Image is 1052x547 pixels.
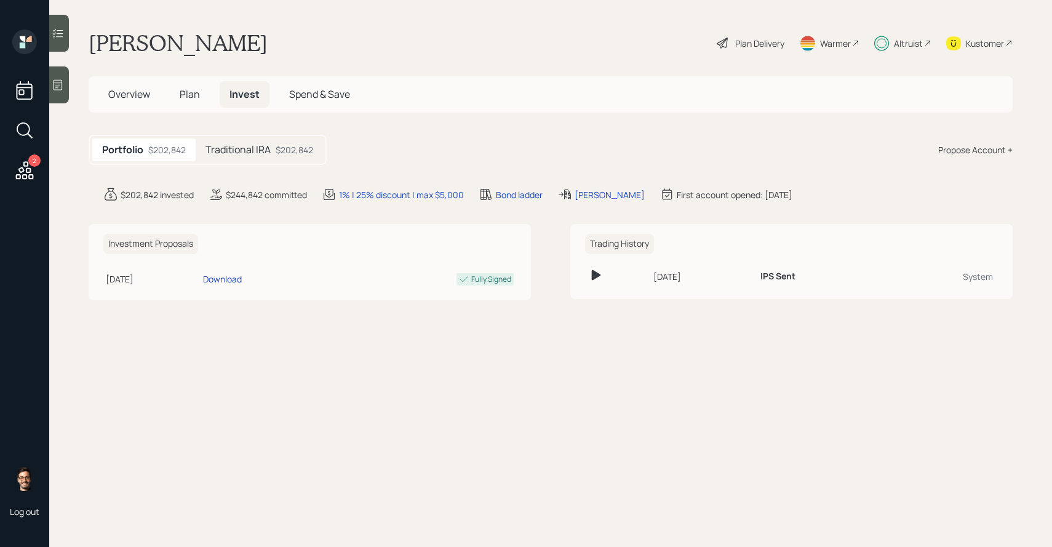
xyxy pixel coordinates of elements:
div: [DATE] [106,273,198,285]
div: Fully Signed [471,274,511,285]
div: 1% | 25% discount | max $5,000 [339,188,464,201]
div: Propose Account + [938,143,1013,156]
div: 2 [28,154,41,167]
div: $244,842 committed [226,188,307,201]
img: sami-boghos-headshot.png [12,466,37,491]
span: Spend & Save [289,87,350,101]
div: System [888,270,993,283]
span: Invest [229,87,260,101]
div: $202,842 invested [121,188,194,201]
span: Plan [180,87,200,101]
div: Bond ladder [496,188,543,201]
span: Overview [108,87,150,101]
h6: Investment Proposals [103,234,198,254]
div: [DATE] [653,270,751,283]
h6: Trading History [585,234,654,254]
div: Kustomer [966,37,1004,50]
div: $202,842 [276,143,313,156]
div: Altruist [894,37,923,50]
div: [PERSON_NAME] [575,188,645,201]
div: First account opened: [DATE] [677,188,792,201]
h6: IPS Sent [760,271,795,282]
div: Warmer [820,37,851,50]
h5: Traditional IRA [205,144,271,156]
div: Plan Delivery [735,37,784,50]
h5: Portfolio [102,144,143,156]
div: Log out [10,506,39,517]
h1: [PERSON_NAME] [89,30,268,57]
div: Download [203,273,242,285]
div: $202,842 [148,143,186,156]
